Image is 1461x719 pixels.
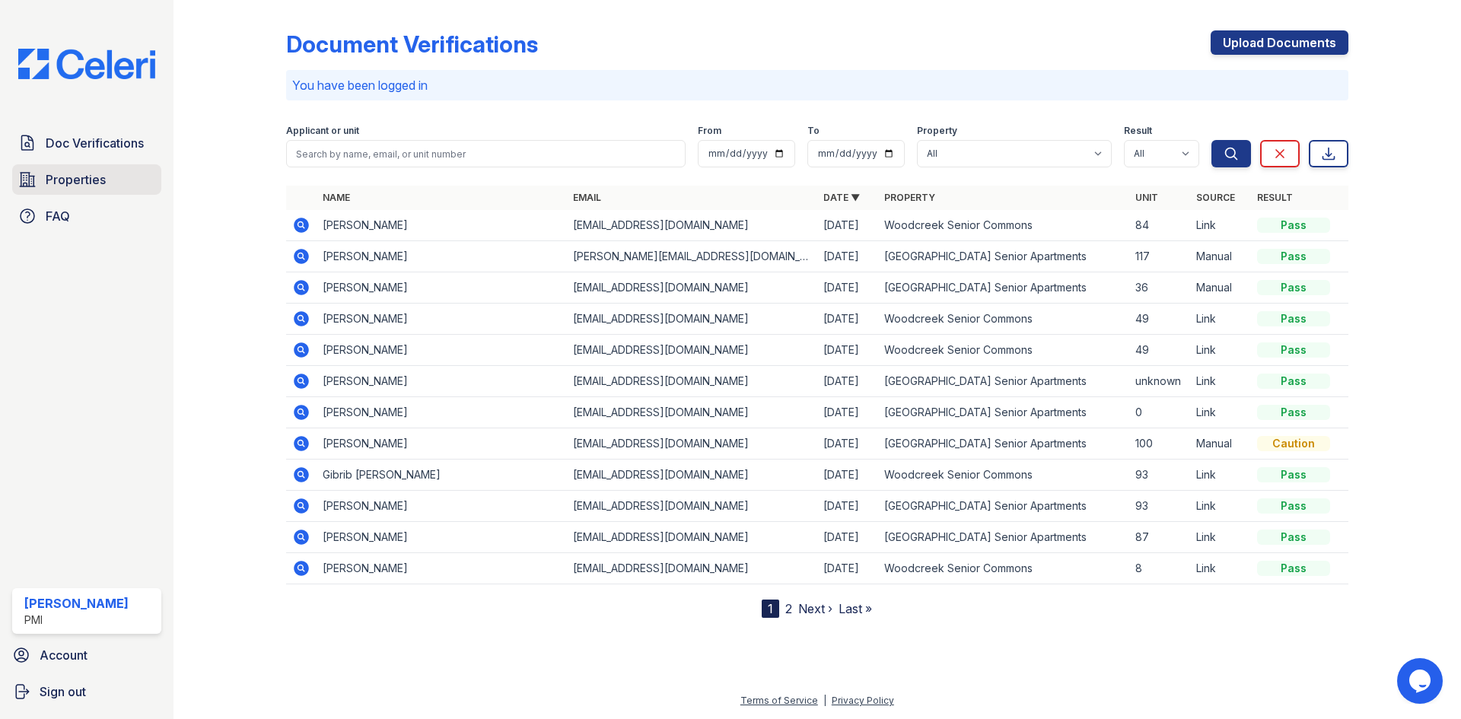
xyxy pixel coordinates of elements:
[6,640,167,670] a: Account
[817,460,878,491] td: [DATE]
[1129,460,1190,491] td: 93
[884,192,935,203] a: Property
[1124,125,1152,137] label: Result
[1129,553,1190,584] td: 8
[12,164,161,195] a: Properties
[832,695,894,706] a: Privacy Policy
[917,125,957,137] label: Property
[567,522,817,553] td: [EMAIL_ADDRESS][DOMAIN_NAME]
[1129,491,1190,522] td: 93
[1129,366,1190,397] td: unknown
[567,491,817,522] td: [EMAIL_ADDRESS][DOMAIN_NAME]
[1129,428,1190,460] td: 100
[24,594,129,612] div: [PERSON_NAME]
[1257,342,1330,358] div: Pass
[286,125,359,137] label: Applicant or unit
[567,241,817,272] td: [PERSON_NAME][EMAIL_ADDRESS][DOMAIN_NAME]
[878,304,1128,335] td: Woodcreek Senior Commons
[762,600,779,618] div: 1
[817,335,878,366] td: [DATE]
[823,192,860,203] a: Date ▼
[878,366,1128,397] td: [GEOGRAPHIC_DATA] Senior Apartments
[1211,30,1348,55] a: Upload Documents
[839,601,872,616] a: Last »
[817,241,878,272] td: [DATE]
[1190,210,1251,241] td: Link
[1257,436,1330,451] div: Caution
[567,553,817,584] td: [EMAIL_ADDRESS][DOMAIN_NAME]
[817,366,878,397] td: [DATE]
[1257,530,1330,545] div: Pass
[1129,210,1190,241] td: 84
[1196,192,1235,203] a: Source
[317,210,567,241] td: [PERSON_NAME]
[878,428,1128,460] td: [GEOGRAPHIC_DATA] Senior Apartments
[878,241,1128,272] td: [GEOGRAPHIC_DATA] Senior Apartments
[1257,249,1330,264] div: Pass
[1257,374,1330,389] div: Pass
[6,49,167,79] img: CE_Logo_Blue-a8612792a0a2168367f1c8372b55b34899dd931a85d93a1a3d3e32e68fde9ad4.png
[1257,561,1330,576] div: Pass
[292,76,1342,94] p: You have been logged in
[740,695,818,706] a: Terms of Service
[817,272,878,304] td: [DATE]
[1257,405,1330,420] div: Pass
[567,366,817,397] td: [EMAIL_ADDRESS][DOMAIN_NAME]
[567,460,817,491] td: [EMAIL_ADDRESS][DOMAIN_NAME]
[1129,522,1190,553] td: 87
[317,491,567,522] td: [PERSON_NAME]
[1129,304,1190,335] td: 49
[1257,311,1330,326] div: Pass
[46,207,70,225] span: FAQ
[798,601,832,616] a: Next ›
[1257,467,1330,482] div: Pass
[317,460,567,491] td: Gibrib [PERSON_NAME]
[46,170,106,189] span: Properties
[317,397,567,428] td: [PERSON_NAME]
[12,128,161,158] a: Doc Verifications
[40,646,88,664] span: Account
[1190,428,1251,460] td: Manual
[817,553,878,584] td: [DATE]
[817,304,878,335] td: [DATE]
[807,125,820,137] label: To
[878,553,1128,584] td: Woodcreek Senior Commons
[317,272,567,304] td: [PERSON_NAME]
[817,397,878,428] td: [DATE]
[817,491,878,522] td: [DATE]
[317,304,567,335] td: [PERSON_NAME]
[817,522,878,553] td: [DATE]
[286,140,686,167] input: Search by name, email, or unit number
[817,428,878,460] td: [DATE]
[878,335,1128,366] td: Woodcreek Senior Commons
[1190,304,1251,335] td: Link
[1190,397,1251,428] td: Link
[567,272,817,304] td: [EMAIL_ADDRESS][DOMAIN_NAME]
[1190,272,1251,304] td: Manual
[24,612,129,628] div: PMI
[1135,192,1158,203] a: Unit
[1257,280,1330,295] div: Pass
[573,192,601,203] a: Email
[567,304,817,335] td: [EMAIL_ADDRESS][DOMAIN_NAME]
[317,241,567,272] td: [PERSON_NAME]
[12,201,161,231] a: FAQ
[323,192,350,203] a: Name
[1397,658,1446,704] iframe: chat widget
[40,682,86,701] span: Sign out
[567,210,817,241] td: [EMAIL_ADDRESS][DOMAIN_NAME]
[1129,335,1190,366] td: 49
[878,272,1128,304] td: [GEOGRAPHIC_DATA] Senior Apartments
[878,210,1128,241] td: Woodcreek Senior Commons
[317,553,567,584] td: [PERSON_NAME]
[317,522,567,553] td: [PERSON_NAME]
[1129,272,1190,304] td: 36
[6,676,167,707] a: Sign out
[1129,241,1190,272] td: 117
[823,695,826,706] div: |
[1190,522,1251,553] td: Link
[1257,192,1293,203] a: Result
[878,491,1128,522] td: [GEOGRAPHIC_DATA] Senior Apartments
[785,601,792,616] a: 2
